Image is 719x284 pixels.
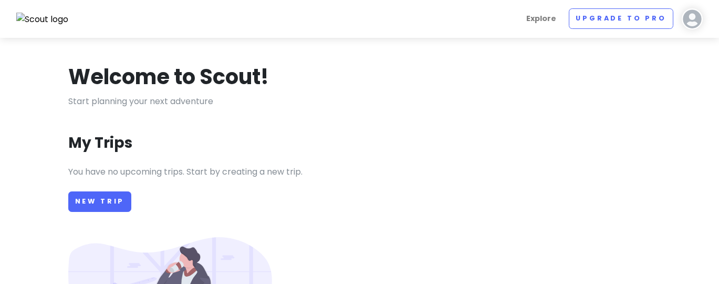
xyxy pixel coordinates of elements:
img: User profile [682,8,703,29]
a: Explore [522,8,560,29]
p: You have no upcoming trips. Start by creating a new trip. [68,165,651,179]
h3: My Trips [68,134,132,153]
a: New Trip [68,191,132,212]
p: Start planning your next adventure [68,95,651,108]
img: Scout logo [16,13,69,26]
a: Upgrade to Pro [569,8,673,29]
h1: Welcome to Scout! [68,63,269,90]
